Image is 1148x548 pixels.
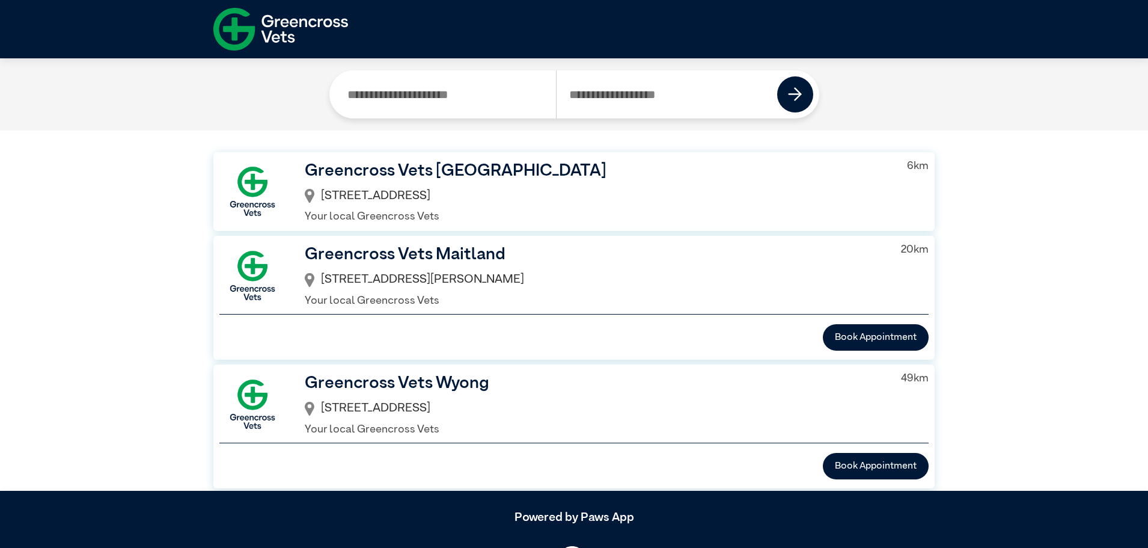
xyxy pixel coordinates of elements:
[305,293,882,309] p: Your local Greencross Vets
[305,267,882,293] div: [STREET_ADDRESS][PERSON_NAME]
[305,422,882,438] p: Your local Greencross Vets
[213,3,348,55] img: f-logo
[823,324,929,351] button: Book Appointment
[823,453,929,479] button: Book Appointment
[213,510,935,525] h5: Powered by Paws App
[901,371,929,387] p: 49 km
[901,242,929,258] p: 20 km
[305,209,888,225] p: Your local Greencross Vets
[219,158,285,224] img: GX-Square.png
[219,371,285,437] img: GX-Square.png
[305,158,888,183] h3: Greencross Vets [GEOGRAPHIC_DATA]
[788,87,802,102] img: icon-right
[305,242,882,267] h3: Greencross Vets Maitland
[556,70,778,119] input: Search by Postcode
[305,183,888,209] div: [STREET_ADDRESS]
[305,396,882,422] div: [STREET_ADDRESS]
[219,242,285,309] img: GX-Square.png
[335,70,557,119] input: Search by Clinic Name
[305,371,882,396] h3: Greencross Vets Wyong
[907,158,929,174] p: 6 km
